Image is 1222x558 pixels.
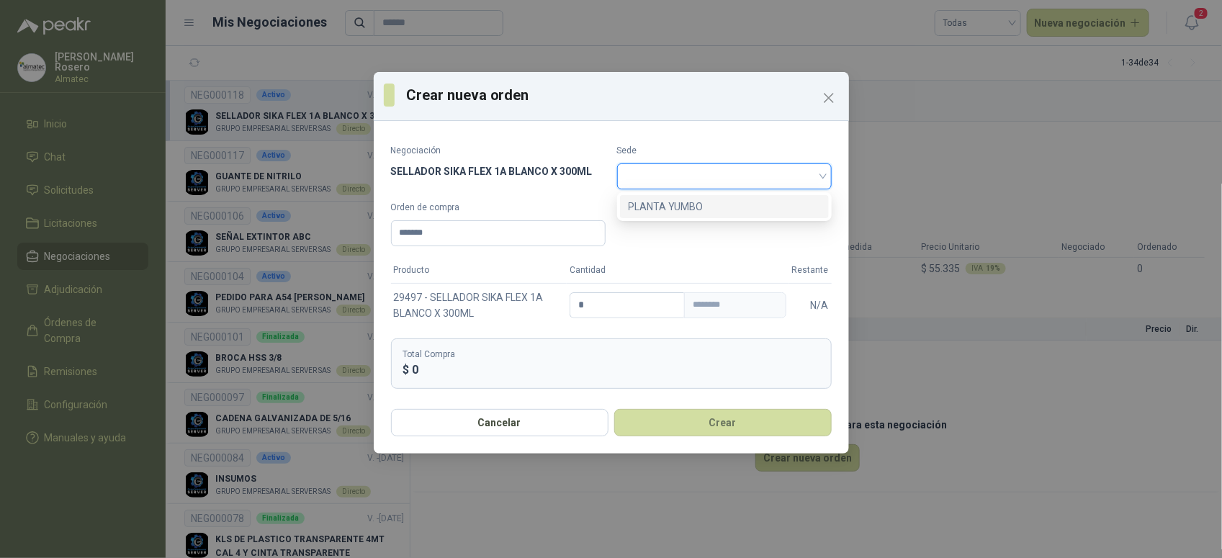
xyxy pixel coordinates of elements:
[567,258,789,283] th: Cantidad
[391,163,606,179] div: SELLADOR SIKA FLEX 1A BLANCO X 300ML
[394,289,565,321] span: 29497 - SELLADOR SIKA FLEX 1A BLANCO X 300ML
[617,144,832,158] label: Sede
[391,258,567,283] th: Producto
[391,409,608,436] button: Cancelar
[406,84,839,106] h3: Crear nueva orden
[817,86,840,109] button: Close
[567,283,789,327] td: Cantidad
[789,283,832,327] td: N/A
[391,144,606,158] p: Negociación
[789,258,832,283] th: Restante
[403,361,819,379] p: $ 0
[629,199,820,215] div: PLANTA YUMBO
[620,195,829,218] div: PLANTA YUMBO
[391,201,606,215] label: Orden de compra
[614,409,832,436] button: Crear
[403,348,819,361] p: Total Compra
